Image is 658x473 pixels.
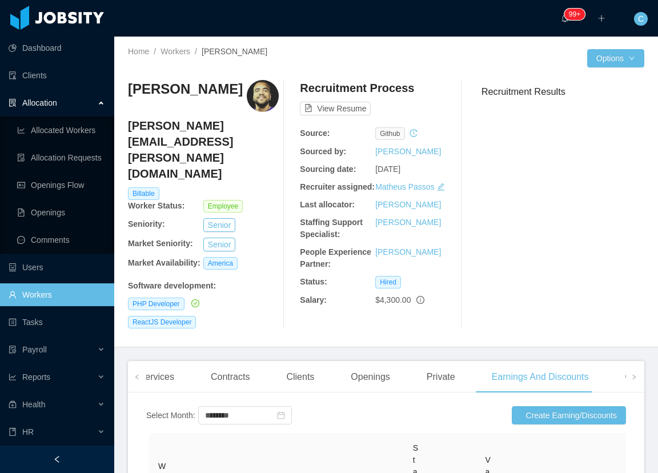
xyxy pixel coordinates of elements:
b: Staffing Support Specialist: [300,218,363,239]
a: icon: file-doneAllocation Requests [17,146,105,169]
span: Allocation [22,98,57,107]
i: icon: medicine-box [9,400,17,408]
div: Private [418,361,464,393]
i: icon: file-protect [9,346,17,354]
a: [PERSON_NAME] [375,247,441,256]
sup: 196 [564,9,585,20]
a: [PERSON_NAME] [375,218,441,227]
h3: [PERSON_NAME] [128,80,243,98]
b: Market Seniority: [128,239,193,248]
i: icon: plus [597,14,605,22]
i: icon: line-chart [9,373,17,381]
b: Source: [300,129,330,138]
span: / [195,47,197,56]
a: icon: userWorkers [9,283,105,306]
h3: Recruitment Results [482,85,644,99]
span: Reports [22,372,50,382]
b: Recruiter assigned: [300,182,375,191]
span: America [203,257,238,270]
b: People Experience Partner: [300,247,371,268]
a: icon: line-chartAllocated Workers [17,119,105,142]
a: icon: robotUsers [9,256,105,279]
b: Last allocator: [300,200,355,209]
img: 646e237d-2788-4951-8858-4bc485838fca_6655f88f0eef3-400w.png [247,80,279,112]
b: Market Availability: [128,258,200,267]
div: Earnings And Discounts [483,361,598,393]
button: Senior [203,238,235,251]
a: icon: file-textView Resume [300,104,371,113]
span: HR [22,427,34,436]
span: Health [22,400,45,409]
i: icon: check-circle [191,299,199,307]
b: Sourcing date: [300,165,356,174]
span: [DATE] [375,165,400,174]
button: Optionsicon: down [587,49,644,67]
a: icon: file-textOpenings [17,201,105,224]
div: Openings [342,361,399,393]
button: Senior [203,218,235,232]
div: Contracts [202,361,259,393]
b: Salary: [300,295,327,304]
span: Billable [128,187,159,200]
span: C [638,12,644,26]
i: icon: book [9,428,17,436]
i: icon: left [134,374,140,380]
i: icon: calendar [277,411,285,419]
span: Hired [375,276,401,288]
a: icon: check-circle [189,299,199,308]
a: Matheus Passos [375,182,435,191]
a: Workers [161,47,190,56]
a: icon: messageComments [17,229,105,251]
b: Worker Status: [128,201,184,210]
i: icon: bell [561,14,569,22]
div: Clients [277,361,323,393]
span: Payroll [22,345,47,354]
div: Select Month: [146,410,195,422]
span: github [375,127,404,140]
a: icon: idcardOpenings Flow [17,174,105,197]
button: icon: [object Object]Create Earning/Discounts [512,406,626,424]
i: icon: solution [9,99,17,107]
a: icon: pie-chartDashboard [9,37,105,59]
b: Software development : [128,281,216,290]
b: Seniority: [128,219,165,229]
span: $4,300.00 [375,295,411,304]
span: Employee [203,200,243,213]
b: Sourced by: [300,147,346,156]
b: Status: [300,277,327,286]
button: icon: file-textView Resume [300,102,371,115]
span: ReactJS Developer [128,316,196,328]
span: info-circle [416,296,424,304]
span: [PERSON_NAME] [202,47,267,56]
h4: [PERSON_NAME][EMAIL_ADDRESS][PERSON_NAME][DOMAIN_NAME] [128,118,279,182]
a: [PERSON_NAME] [375,147,441,156]
i: icon: right [631,374,637,380]
a: icon: profileTasks [9,311,105,334]
i: icon: history [410,129,418,137]
div: Services [130,361,183,393]
span: PHP Developer [128,298,184,310]
a: [PERSON_NAME] [375,200,441,209]
a: Home [128,47,149,56]
span: / [154,47,156,56]
i: icon: edit [437,183,445,191]
a: icon: auditClients [9,64,105,87]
